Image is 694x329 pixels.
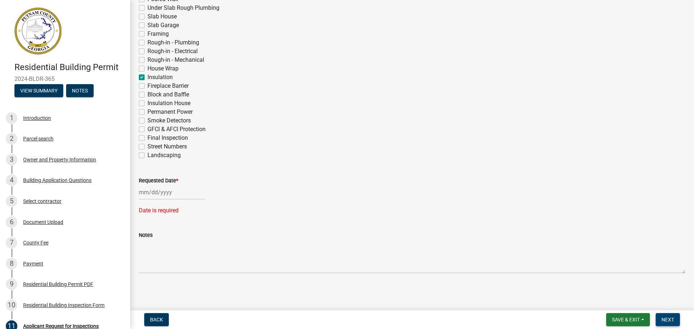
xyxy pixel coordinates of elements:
[6,112,17,124] div: 1
[147,73,173,82] label: Insulation
[147,116,191,125] label: Smoke Detectors
[23,282,93,287] div: Residential Building Permit PDF
[23,303,104,308] div: Residential Building Inspection Form
[139,178,178,183] label: Requested Date
[23,324,99,329] div: Applicant Request for Inspections
[14,75,116,82] span: 2024-BLDR-365
[23,240,48,245] div: County Fee
[14,88,63,94] wm-modal-confirm: Summary
[6,195,17,207] div: 5
[6,237,17,248] div: 7
[147,99,190,108] label: Insulation House
[6,216,17,228] div: 6
[147,125,206,134] label: GFCI & AFCI Protection
[147,30,169,38] label: Framing
[6,299,17,311] div: 10
[147,64,179,73] label: House Wrap
[23,136,53,141] div: Parcel search
[147,142,187,151] label: Street Numbers
[23,261,43,266] div: Payment
[150,317,163,322] span: Back
[23,157,96,162] div: Owner and Property Information
[139,233,153,238] label: Notes
[147,47,198,56] label: Rough-in - Electrical
[661,317,674,322] span: Next
[147,38,199,47] label: Rough-in - Plumbing
[656,313,680,326] button: Next
[147,90,189,99] label: Block and Baffle
[14,62,124,73] h4: Residential Building Permit
[6,154,17,165] div: 3
[147,82,189,90] label: Fireplace Barrier
[66,84,94,97] button: Notes
[147,21,179,30] label: Slab Garage
[147,151,181,160] label: Landscaping
[23,199,61,204] div: Select contractor
[14,84,63,97] button: View Summary
[606,313,650,326] button: Save & Exit
[6,278,17,290] div: 9
[6,174,17,186] div: 4
[612,317,640,322] span: Save & Exit
[147,134,188,142] label: Final Inspection
[14,8,61,55] img: Putnam County, Georgia
[139,185,205,200] input: mm/dd/yyyy
[147,56,204,64] label: Rough-in - Mechanical
[147,108,193,116] label: Permanent Power
[147,12,177,21] label: Slab House
[6,258,17,269] div: 8
[147,4,219,12] label: Under Slab Rough Plumbing
[23,220,63,225] div: Document Upload
[139,206,685,215] div: Date is required
[66,88,94,94] wm-modal-confirm: Notes
[23,116,51,121] div: Introduction
[23,178,91,183] div: Building Application Questions
[144,313,169,326] button: Back
[6,133,17,144] div: 2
